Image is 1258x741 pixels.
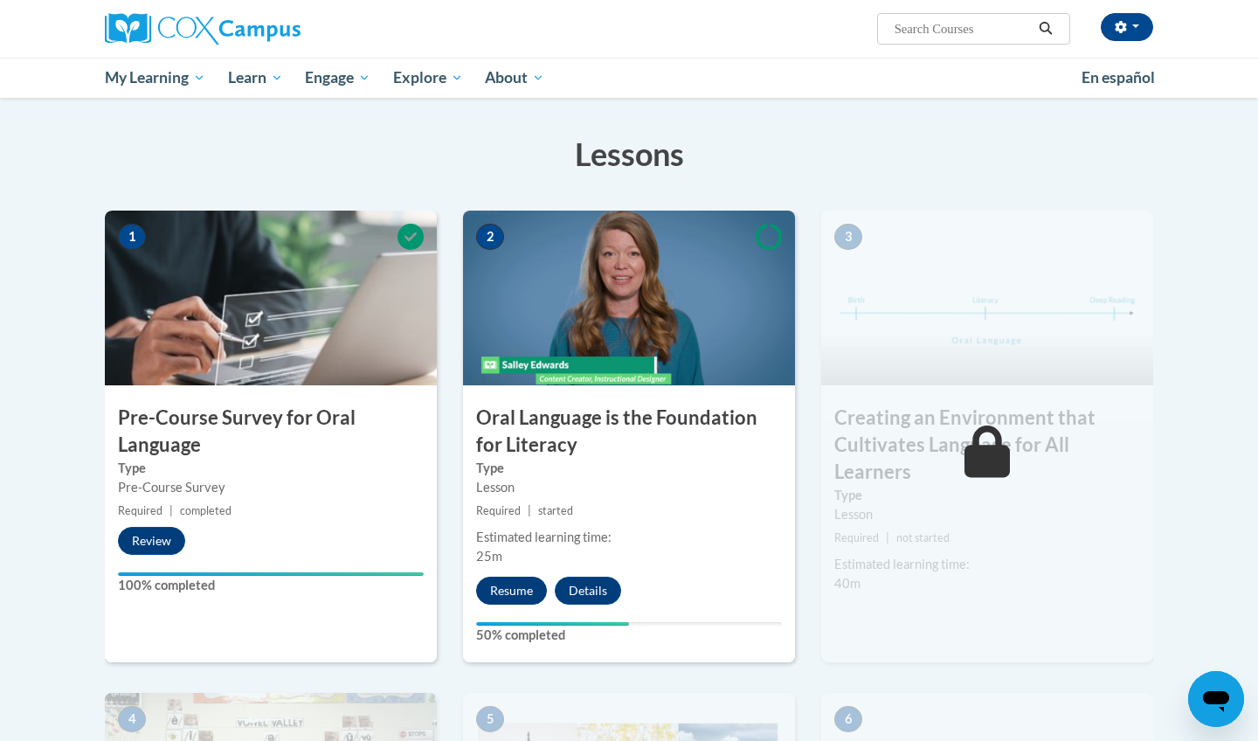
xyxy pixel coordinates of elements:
a: En español [1070,59,1166,96]
span: 25m [476,549,502,564]
span: completed [180,504,232,517]
span: Explore [393,67,463,88]
span: | [528,504,531,517]
label: 100% completed [118,576,424,595]
div: Lesson [834,505,1140,524]
img: Course Image [463,211,795,385]
span: Engage [305,67,370,88]
h3: Pre-Course Survey for Oral Language [105,405,437,459]
span: | [886,531,889,544]
span: En español [1082,68,1155,87]
span: Required [118,504,162,517]
span: 2 [476,224,504,250]
div: Your progress [476,622,629,626]
span: Required [834,531,879,544]
iframe: Button to launch messaging window [1188,671,1244,727]
a: Cox Campus [105,13,437,45]
span: 5 [476,706,504,732]
span: Required [476,504,521,517]
a: Learn [217,58,294,98]
span: 40m [834,576,861,591]
span: not started [896,531,950,544]
h3: Creating an Environment that Cultivates Language for All Learners [821,405,1153,485]
h3: Oral Language is the Foundation for Literacy [463,405,795,459]
span: 1 [118,224,146,250]
span: Learn [228,67,283,88]
div: Estimated learning time: [476,528,782,547]
span: 6 [834,706,862,732]
div: Estimated learning time: [834,555,1140,574]
label: Type [834,486,1140,505]
span: 4 [118,706,146,732]
button: Search [1033,18,1059,39]
div: Main menu [79,58,1179,98]
input: Search Courses [893,18,1033,39]
span: 3 [834,224,862,250]
h3: Lessons [105,132,1153,176]
span: | [169,504,173,517]
a: My Learning [93,58,217,98]
button: Details [555,577,621,605]
button: Account Settings [1101,13,1153,41]
label: 50% completed [476,626,782,645]
img: Course Image [821,211,1153,385]
button: Resume [476,577,547,605]
div: Pre-Course Survey [118,478,424,497]
a: Engage [294,58,382,98]
button: Review [118,527,185,555]
div: Your progress [118,572,424,576]
label: Type [476,459,782,478]
label: Type [118,459,424,478]
a: About [474,58,556,98]
span: My Learning [105,67,205,88]
img: Course Image [105,211,437,385]
span: started [538,504,573,517]
a: Explore [382,58,474,98]
span: About [485,67,544,88]
div: Lesson [476,478,782,497]
img: Cox Campus [105,13,301,45]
